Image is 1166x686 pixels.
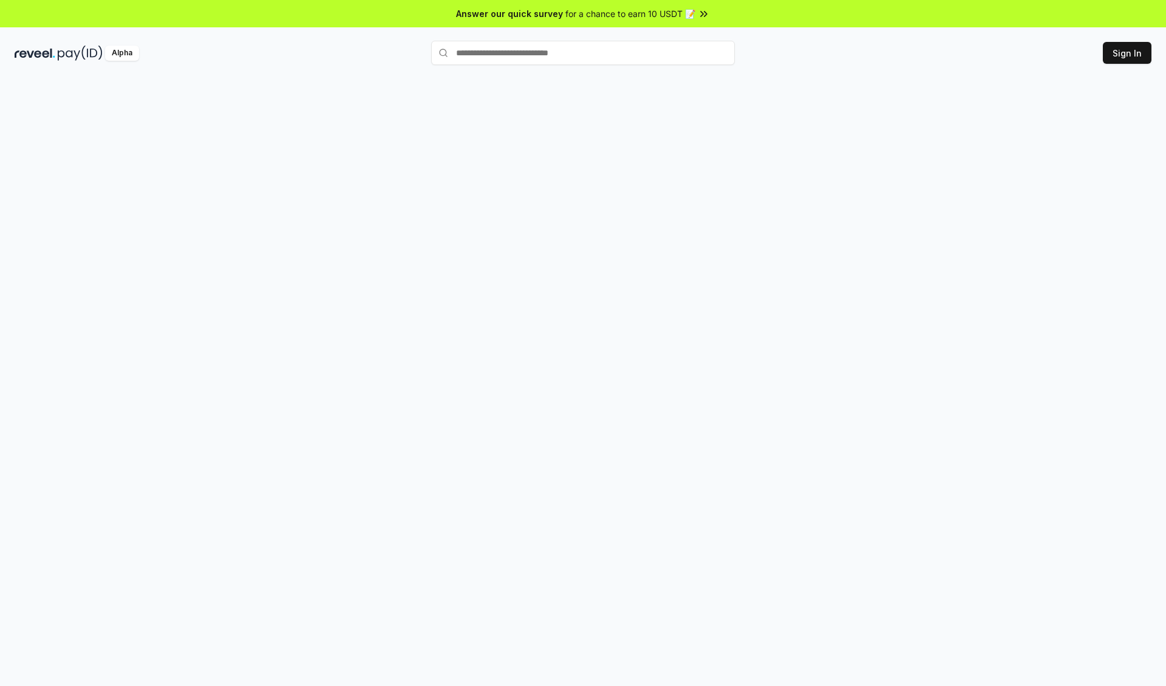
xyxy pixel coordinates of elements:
span: Answer our quick survey [456,7,563,20]
div: Alpha [105,46,139,61]
button: Sign In [1103,42,1151,64]
img: reveel_dark [15,46,55,61]
img: pay_id [58,46,103,61]
span: for a chance to earn 10 USDT 📝 [565,7,695,20]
